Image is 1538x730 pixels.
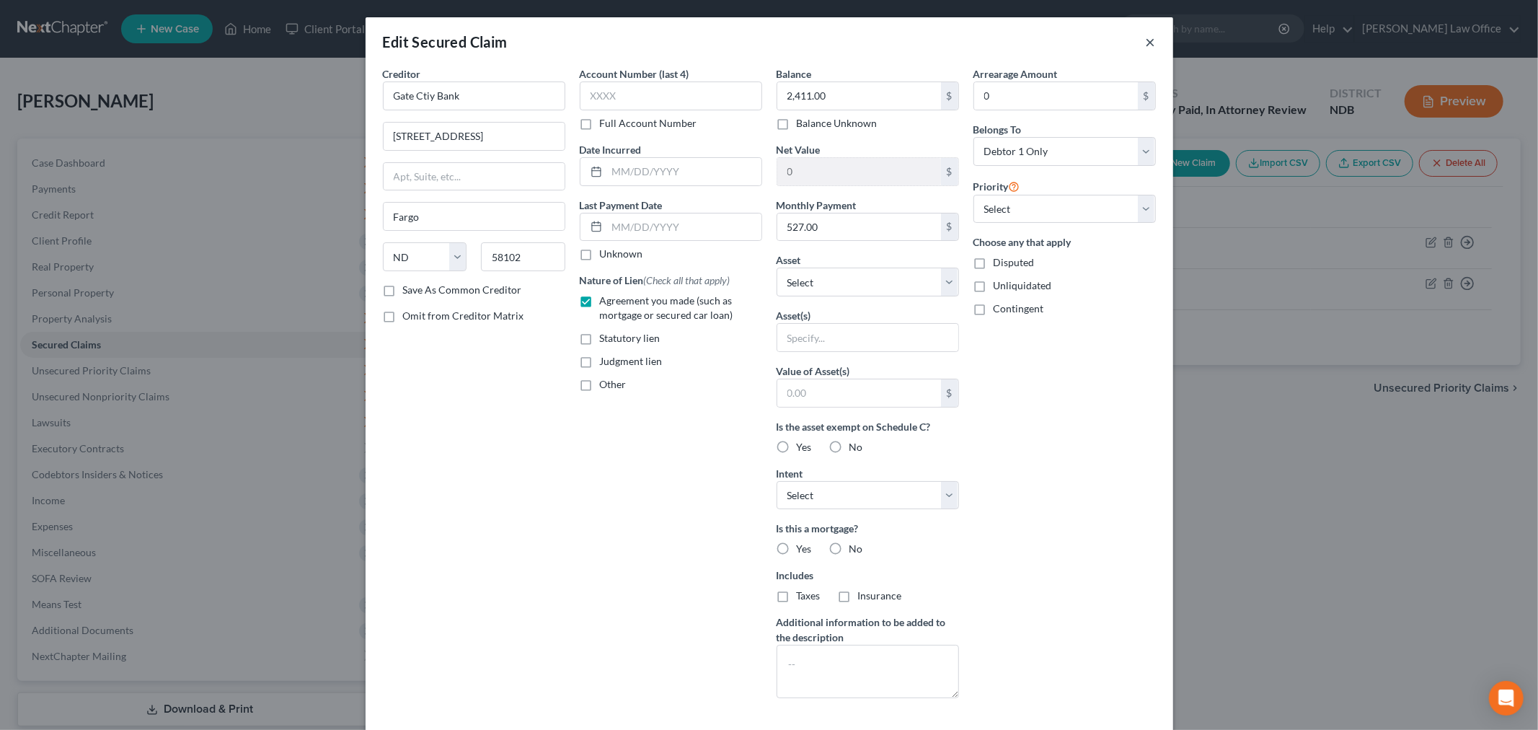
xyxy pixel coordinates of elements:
[973,66,1058,82] label: Arrearage Amount
[849,542,863,555] span: No
[600,294,733,321] span: Agreement you made (such as mortgage or secured car loan)
[580,66,689,82] label: Account Number (last 4)
[777,158,941,185] input: 0.00
[384,163,565,190] input: Apt, Suite, etc...
[1138,82,1155,110] div: $
[797,589,821,602] span: Taxes
[941,379,958,407] div: $
[383,82,565,110] input: Search creditor by name...
[607,158,761,185] input: MM/DD/YYYY
[973,177,1020,195] label: Priority
[777,521,959,536] label: Is this a mortgage?
[941,82,958,110] div: $
[777,308,811,323] label: Asset(s)
[600,332,660,344] span: Statutory lien
[777,615,959,645] label: Additional information to be added to the description
[600,247,643,261] label: Unknown
[797,542,812,555] span: Yes
[384,123,565,150] input: Enter address...
[383,68,421,80] span: Creditor
[481,242,565,271] input: Enter zip...
[777,466,803,481] label: Intent
[383,32,508,52] div: Edit Secured Claim
[849,441,863,453] span: No
[974,82,1138,110] input: 0.00
[777,419,959,434] label: Is the asset exempt on Schedule C?
[777,142,821,157] label: Net Value
[797,116,878,131] label: Balance Unknown
[580,198,663,213] label: Last Payment Date
[777,568,959,583] label: Includes
[1146,33,1156,50] button: ×
[777,198,857,213] label: Monthly Payment
[777,324,958,351] input: Specify...
[777,82,941,110] input: 0.00
[580,82,762,110] input: XXXX
[994,302,1044,315] span: Contingent
[600,116,697,131] label: Full Account Number
[403,283,522,297] label: Save As Common Creditor
[941,158,958,185] div: $
[777,66,812,82] label: Balance
[777,379,941,407] input: 0.00
[644,274,730,286] span: (Check all that apply)
[858,589,902,602] span: Insurance
[973,234,1156,250] label: Choose any that apply
[941,214,958,241] div: $
[777,214,941,241] input: 0.00
[777,254,801,266] span: Asset
[600,378,627,390] span: Other
[403,309,524,322] span: Omit from Creditor Matrix
[580,273,730,288] label: Nature of Lien
[994,279,1052,291] span: Unliquidated
[580,142,642,157] label: Date Incurred
[384,203,565,230] input: Enter city...
[600,355,663,367] span: Judgment lien
[1489,681,1524,716] div: Open Intercom Messenger
[607,214,761,241] input: MM/DD/YYYY
[797,441,812,453] span: Yes
[994,256,1035,268] span: Disputed
[973,123,1022,136] span: Belongs To
[777,364,850,379] label: Value of Asset(s)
